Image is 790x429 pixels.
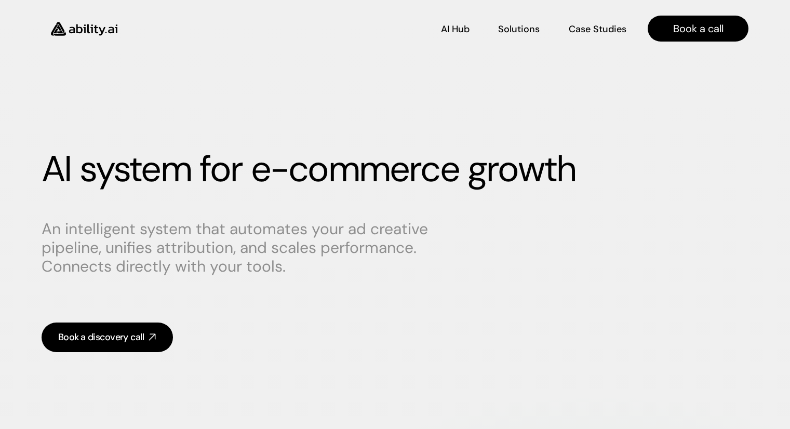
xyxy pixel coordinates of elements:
[132,16,748,42] nav: Main navigation
[441,23,470,36] p: AI Hub
[498,20,540,38] a: Solutions
[569,23,626,36] p: Case Studies
[58,331,144,344] div: Book a discovery call
[42,148,748,191] h1: AI system for e-commerce growth
[42,220,436,276] p: An intelligent system that automates your ad creative pipeline, unifies attribution, and scales p...
[568,20,627,38] a: Case Studies
[673,21,724,36] p: Book a call
[441,20,470,38] a: AI Hub
[648,16,748,42] a: Book a call
[63,98,136,108] h3: Ready-to-use in Slack
[498,23,540,36] p: Solutions
[42,323,173,352] a: Book a discovery call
